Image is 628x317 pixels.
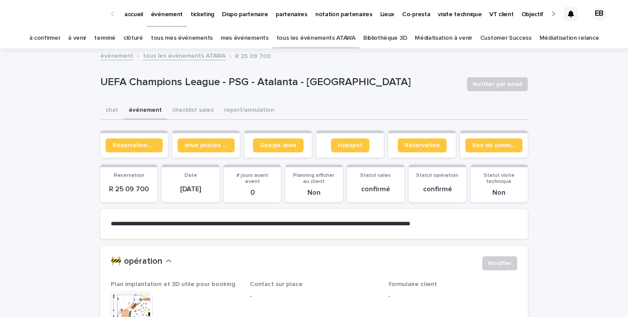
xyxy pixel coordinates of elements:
a: Médiatisation relance [539,28,599,48]
button: Notifier par email [467,77,528,91]
p: R 25 09 700 [106,185,152,193]
span: Planning afficher au client [293,173,334,184]
span: Google drive [260,142,297,148]
p: Non [290,189,337,197]
span: # jours avant event [236,173,268,184]
a: tous mes événements [151,28,213,48]
span: Hubspot [338,142,362,148]
div: EB [592,7,606,21]
span: Bon de commande [472,142,515,148]
button: checklist sales [167,102,219,120]
span: Date [184,173,197,178]
a: à venir [68,28,86,48]
a: tous les événements ATAWA [143,50,225,60]
p: R 25 09 700 [235,51,271,60]
span: Réservation client [113,142,156,148]
a: mes événements [221,28,269,48]
a: clôturé [123,28,143,48]
p: - [389,292,517,301]
a: Hubspot [331,138,369,152]
span: Réservation [405,142,440,148]
img: Ls34BcGeRexTGTNfXpUC [17,5,102,23]
a: à confirmer [29,28,61,48]
button: report/annulation [219,102,280,120]
p: UEFA Champions League - PSG - Atalanta - [GEOGRAPHIC_DATA] [100,76,460,89]
span: Statut sales [360,173,391,178]
a: terminé [94,28,116,48]
p: 0 [229,189,276,197]
a: drive photos coordinateur [177,138,235,152]
a: événement [100,50,133,60]
button: événement [123,102,167,120]
span: Modifier [488,259,512,268]
a: Réservation [398,138,447,152]
span: Statut visite technique [484,173,515,184]
p: Non [476,189,522,197]
a: tous les événements ATAWA [276,28,355,48]
span: formulaire client [389,281,437,287]
a: Réservation client [106,138,163,152]
span: Reservation [114,173,144,178]
a: Google drive [253,138,304,152]
p: - [250,292,379,301]
a: Bon de commande [465,138,522,152]
button: Modifier [482,256,517,270]
span: drive photos coordinateur [184,142,228,148]
p: [DATE] [167,185,214,193]
button: 🚧 opération [111,256,172,267]
h2: 🚧 opération [111,256,162,267]
a: Médiatisation à venir [415,28,472,48]
span: Statut opération [416,173,458,178]
span: Notifier par email [473,80,522,89]
span: Plan implantation et 3D utile pour booking [111,281,235,287]
a: Customer Success [480,28,532,48]
p: confirmé [352,185,399,193]
button: chat [100,102,123,120]
span: Contact sur place [250,281,303,287]
p: confirmé [414,185,461,193]
a: Bibliothèque 3D [363,28,407,48]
